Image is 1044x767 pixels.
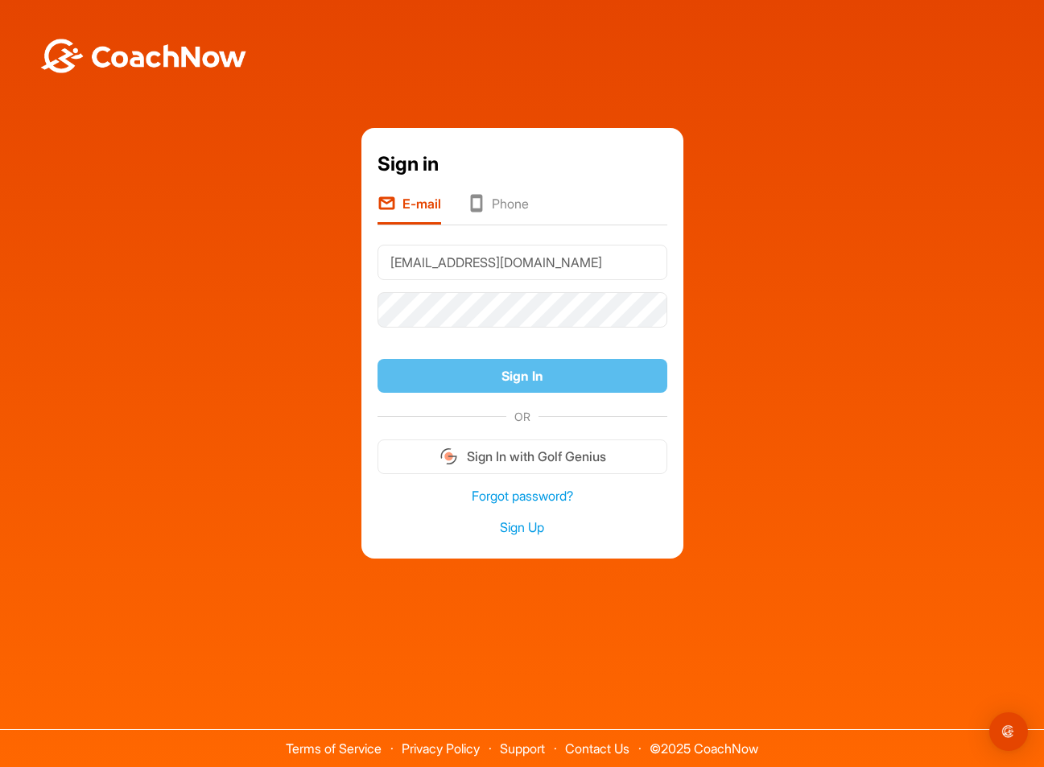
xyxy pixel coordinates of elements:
[378,245,667,280] input: E-mail
[39,39,248,73] img: BwLJSsUCoWCh5upNqxVrqldRgqLPVwmV24tXu5FoVAoFEpwwqQ3VIfuoInZCoVCoTD4vwADAC3ZFMkVEQFDAAAAAElFTkSuQmCC
[286,740,382,757] a: Terms of Service
[378,359,667,394] button: Sign In
[378,194,441,225] li: E-mail
[402,740,480,757] a: Privacy Policy
[378,487,667,505] a: Forgot password?
[989,712,1028,751] div: Open Intercom Messenger
[467,194,529,225] li: Phone
[565,740,629,757] a: Contact Us
[500,740,545,757] a: Support
[439,447,459,466] img: gg_logo
[642,730,766,755] span: © 2025 CoachNow
[378,439,667,474] button: Sign In with Golf Genius
[378,518,667,537] a: Sign Up
[506,408,539,425] span: OR
[378,150,667,179] div: Sign in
